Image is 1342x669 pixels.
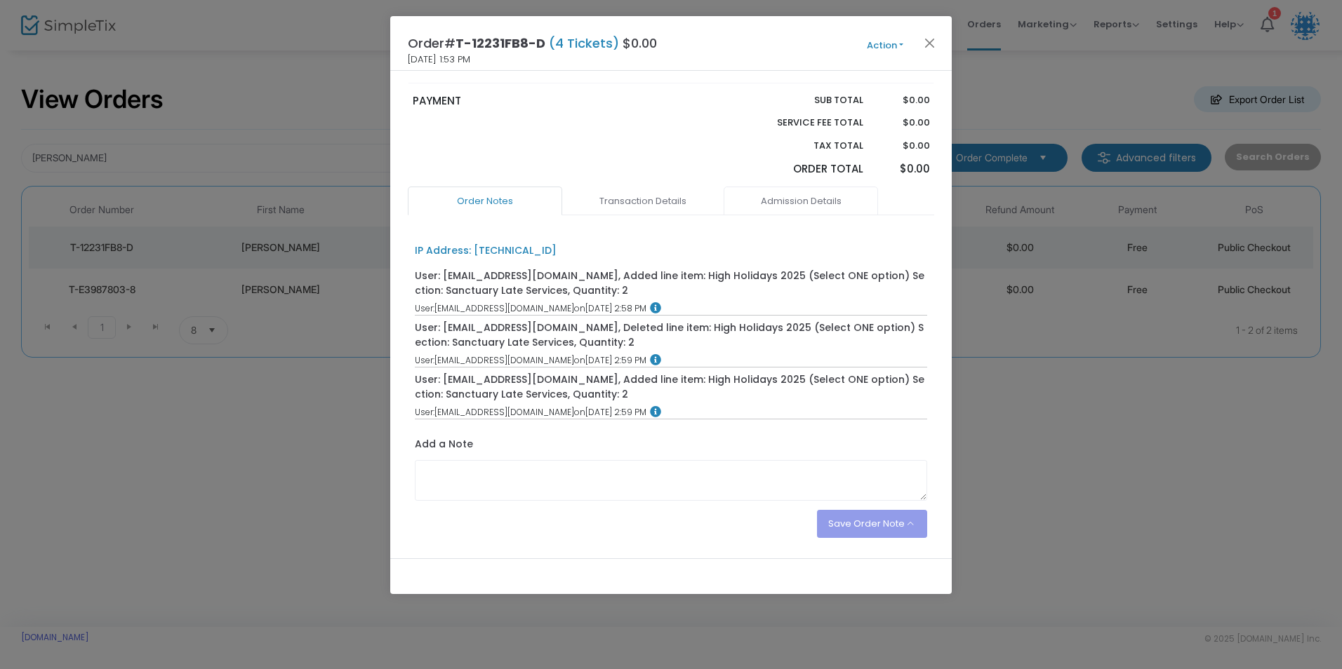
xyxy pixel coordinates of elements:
[744,93,863,107] p: Sub total
[415,372,928,402] div: User: [EMAIL_ADDRESS][DOMAIN_NAME], Added line item: High Holidays 2025 (Select ONE option) Secti...
[566,187,720,216] a: Transaction Details
[877,93,929,107] p: $0.00
[415,406,928,419] div: [EMAIL_ADDRESS][DOMAIN_NAME] [DATE] 2:59 PM
[413,93,665,109] p: PAYMENT
[724,187,878,216] a: Admission Details
[744,116,863,130] p: Service Fee Total
[921,34,939,52] button: Close
[415,354,434,366] span: User:
[408,187,562,216] a: Order Notes
[415,269,928,298] div: User: [EMAIL_ADDRESS][DOMAIN_NAME], Added line item: High Holidays 2025 (Select ONE option) Secti...
[545,34,623,52] span: (4 Tickets)
[574,406,585,418] span: on
[415,302,928,315] div: [EMAIL_ADDRESS][DOMAIN_NAME] [DATE] 2:58 PM
[574,354,585,366] span: on
[408,53,470,67] span: [DATE] 1:53 PM
[574,302,585,314] span: on
[877,116,929,130] p: $0.00
[415,437,473,455] label: Add a Note
[415,320,928,350] div: User: [EMAIL_ADDRESS][DOMAIN_NAME], Deleted line item: High Holidays 2025 (Select ONE option) Sec...
[415,406,434,418] span: User:
[456,34,545,52] span: T-12231FB8-D
[744,139,863,153] p: Tax Total
[843,38,927,53] button: Action
[415,302,434,314] span: User:
[415,354,928,367] div: [EMAIL_ADDRESS][DOMAIN_NAME] [DATE] 2:59 PM
[877,161,929,177] p: $0.00
[877,139,929,153] p: $0.00
[744,161,863,177] p: Order Total
[415,243,557,258] div: IP Address: [TECHNICAL_ID]
[408,34,657,53] h4: Order# $0.00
